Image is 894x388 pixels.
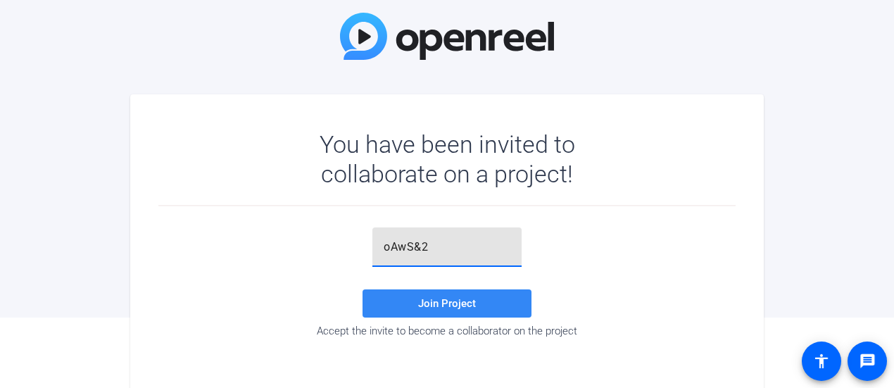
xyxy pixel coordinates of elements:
[418,297,476,310] span: Join Project
[384,239,510,256] input: Password
[279,130,616,189] div: You have been invited to collaborate on a project!
[813,353,830,370] mat-icon: accessibility
[363,289,531,318] button: Join Project
[859,353,876,370] mat-icon: message
[340,13,554,60] img: OpenReel Logo
[158,325,736,337] div: Accept the invite to become a collaborator on the project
